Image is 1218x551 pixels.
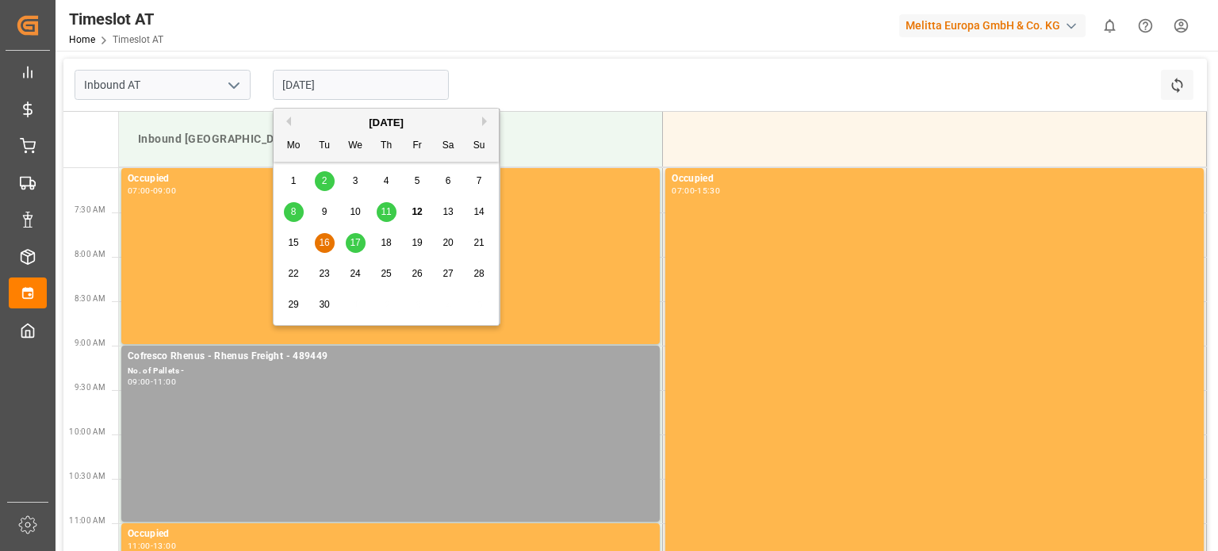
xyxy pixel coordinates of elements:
[408,233,427,253] div: Choose Friday, September 19th, 2025
[291,206,297,217] span: 8
[377,233,396,253] div: Choose Thursday, September 18th, 2025
[69,34,95,45] a: Home
[151,378,153,385] div: -
[469,264,489,284] div: Choose Sunday, September 28th, 2025
[439,233,458,253] div: Choose Saturday, September 20th, 2025
[346,136,366,156] div: We
[319,268,329,279] span: 23
[350,268,360,279] span: 24
[284,264,304,284] div: Choose Monday, September 22nd, 2025
[322,175,327,186] span: 2
[69,7,163,31] div: Timeslot AT
[132,124,649,154] div: Inbound [GEOGRAPHIC_DATA]
[278,166,495,320] div: month 2025-09
[439,264,458,284] div: Choose Saturday, September 27th, 2025
[75,70,251,100] input: Type to search/select
[322,206,327,217] span: 9
[412,206,422,217] span: 12
[75,205,105,214] span: 7:30 AM
[128,542,151,549] div: 11:00
[128,187,151,194] div: 07:00
[350,237,360,248] span: 17
[477,175,482,186] span: 7
[899,10,1092,40] button: Melitta Europa GmbH & Co. KG
[1128,8,1163,44] button: Help Center
[408,202,427,222] div: Choose Friday, September 12th, 2025
[442,237,453,248] span: 20
[128,349,653,365] div: Cofresco Rhenus - Rhenus Freight - 489449
[128,378,151,385] div: 09:00
[284,295,304,315] div: Choose Monday, September 29th, 2025
[75,383,105,392] span: 9:30 AM
[69,516,105,525] span: 11:00 AM
[274,115,499,131] div: [DATE]
[284,171,304,191] div: Choose Monday, September 1st, 2025
[75,339,105,347] span: 9:00 AM
[381,268,391,279] span: 25
[350,206,360,217] span: 10
[69,472,105,480] span: 10:30 AM
[151,542,153,549] div: -
[75,294,105,303] span: 8:30 AM
[75,250,105,258] span: 8:00 AM
[695,187,697,194] div: -
[153,187,176,194] div: 09:00
[469,171,489,191] div: Choose Sunday, September 7th, 2025
[153,378,176,385] div: 11:00
[473,237,484,248] span: 21
[412,237,422,248] span: 19
[319,237,329,248] span: 16
[469,233,489,253] div: Choose Sunday, September 21st, 2025
[315,295,335,315] div: Choose Tuesday, September 30th, 2025
[315,136,335,156] div: Tu
[288,237,298,248] span: 15
[1092,8,1128,44] button: show 0 new notifications
[381,206,391,217] span: 11
[899,14,1086,37] div: Melitta Europa GmbH & Co. KG
[469,136,489,156] div: Su
[315,202,335,222] div: Choose Tuesday, September 9th, 2025
[288,299,298,310] span: 29
[128,526,653,542] div: Occupied
[315,233,335,253] div: Choose Tuesday, September 16th, 2025
[284,233,304,253] div: Choose Monday, September 15th, 2025
[442,268,453,279] span: 27
[377,264,396,284] div: Choose Thursday, September 25th, 2025
[672,171,1197,187] div: Occupied
[284,136,304,156] div: Mo
[69,427,105,436] span: 10:00 AM
[315,264,335,284] div: Choose Tuesday, September 23rd, 2025
[319,299,329,310] span: 30
[153,542,176,549] div: 13:00
[408,171,427,191] div: Choose Friday, September 5th, 2025
[288,268,298,279] span: 22
[415,175,420,186] span: 5
[446,175,451,186] span: 6
[221,73,245,98] button: open menu
[384,175,389,186] span: 4
[482,117,492,126] button: Next Month
[469,202,489,222] div: Choose Sunday, September 14th, 2025
[273,70,449,100] input: DD-MM-YYYY
[473,206,484,217] span: 14
[408,136,427,156] div: Fr
[315,171,335,191] div: Choose Tuesday, September 2nd, 2025
[672,187,695,194] div: 07:00
[284,202,304,222] div: Choose Monday, September 8th, 2025
[442,206,453,217] span: 13
[128,171,653,187] div: Occupied
[412,268,422,279] span: 26
[408,264,427,284] div: Choose Friday, September 26th, 2025
[377,171,396,191] div: Choose Thursday, September 4th, 2025
[381,237,391,248] span: 18
[377,136,396,156] div: Th
[282,117,291,126] button: Previous Month
[151,187,153,194] div: -
[439,171,458,191] div: Choose Saturday, September 6th, 2025
[473,268,484,279] span: 28
[377,202,396,222] div: Choose Thursday, September 11th, 2025
[346,202,366,222] div: Choose Wednesday, September 10th, 2025
[291,175,297,186] span: 1
[439,202,458,222] div: Choose Saturday, September 13th, 2025
[697,187,720,194] div: 15:30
